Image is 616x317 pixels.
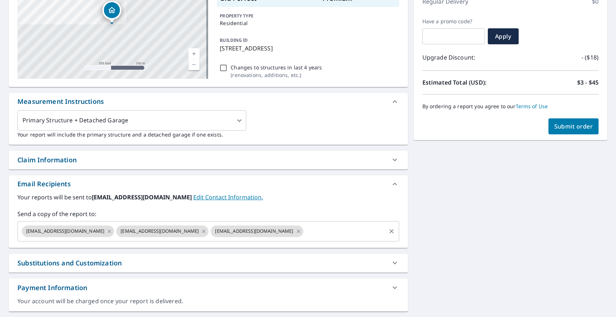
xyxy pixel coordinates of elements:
[189,48,199,59] a: Current Level 17, Zoom In
[17,283,87,293] div: Payment Information
[577,78,599,87] p: $3 - $45
[189,59,199,70] a: Current Level 17, Zoom Out
[211,228,297,235] span: [EMAIL_ADDRESS][DOMAIN_NAME]
[116,225,208,237] div: [EMAIL_ADDRESS][DOMAIN_NAME]
[17,131,399,138] p: Your report will include the primary structure and a detached garage if one exists.
[231,71,322,79] p: ( renovations, additions, etc. )
[422,18,485,25] label: Have a promo code?
[9,93,408,110] div: Measurement Instructions
[220,37,248,43] p: BUILDING ID
[17,258,122,268] div: Substitutions and Customization
[17,210,399,218] label: Send a copy of the report to:
[9,151,408,169] div: Claim Information
[231,64,322,71] p: Changes to structures in last 4 years
[17,193,399,202] label: Your reports will be sent to
[22,225,114,237] div: [EMAIL_ADDRESS][DOMAIN_NAME]
[220,44,396,53] p: [STREET_ADDRESS]
[102,1,121,23] div: Dropped pin, building 1, Residential property, 8991 SW 82nd St Miami, FL 33173
[116,228,203,235] span: [EMAIL_ADDRESS][DOMAIN_NAME]
[9,279,408,297] div: Payment Information
[211,225,303,237] div: [EMAIL_ADDRESS][DOMAIN_NAME]
[17,155,77,165] div: Claim Information
[554,122,593,130] span: Submit order
[386,226,397,236] button: Clear
[220,13,396,19] p: PROPERTY TYPE
[422,53,511,62] p: Upgrade Discount:
[22,228,109,235] span: [EMAIL_ADDRESS][DOMAIN_NAME]
[488,28,519,44] button: Apply
[17,97,104,106] div: Measurement Instructions
[581,53,599,62] p: - ($18)
[9,254,408,272] div: Substitutions and Customization
[17,179,71,189] div: Email Recipients
[9,175,408,193] div: Email Recipients
[422,78,511,87] p: Estimated Total (USD):
[494,32,513,40] span: Apply
[193,193,263,201] a: EditContactInfo
[516,103,548,110] a: Terms of Use
[422,103,599,110] p: By ordering a report you agree to our
[17,110,246,131] div: Primary Structure + Detached Garage
[17,297,399,305] div: Your account will be charged once your report is delivered.
[548,118,599,134] button: Submit order
[92,193,193,201] b: [EMAIL_ADDRESS][DOMAIN_NAME]
[220,19,396,27] p: Residential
